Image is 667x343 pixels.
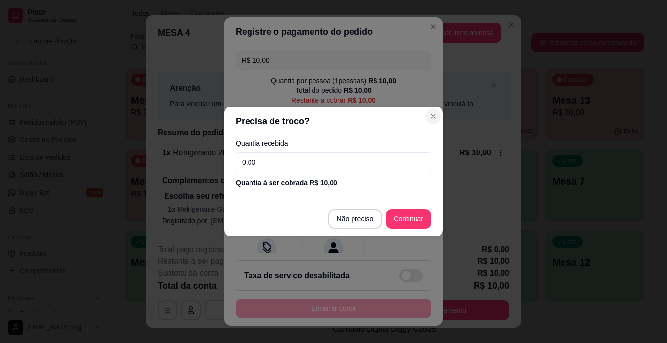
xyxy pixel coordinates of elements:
button: Não preciso [328,209,382,229]
button: Close [425,108,441,124]
header: Precisa de troco? [224,107,443,136]
div: Quantia à ser cobrada R$ 10,00 [236,178,431,188]
label: Quantia recebida [236,140,431,147]
button: Continuar [386,209,431,229]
